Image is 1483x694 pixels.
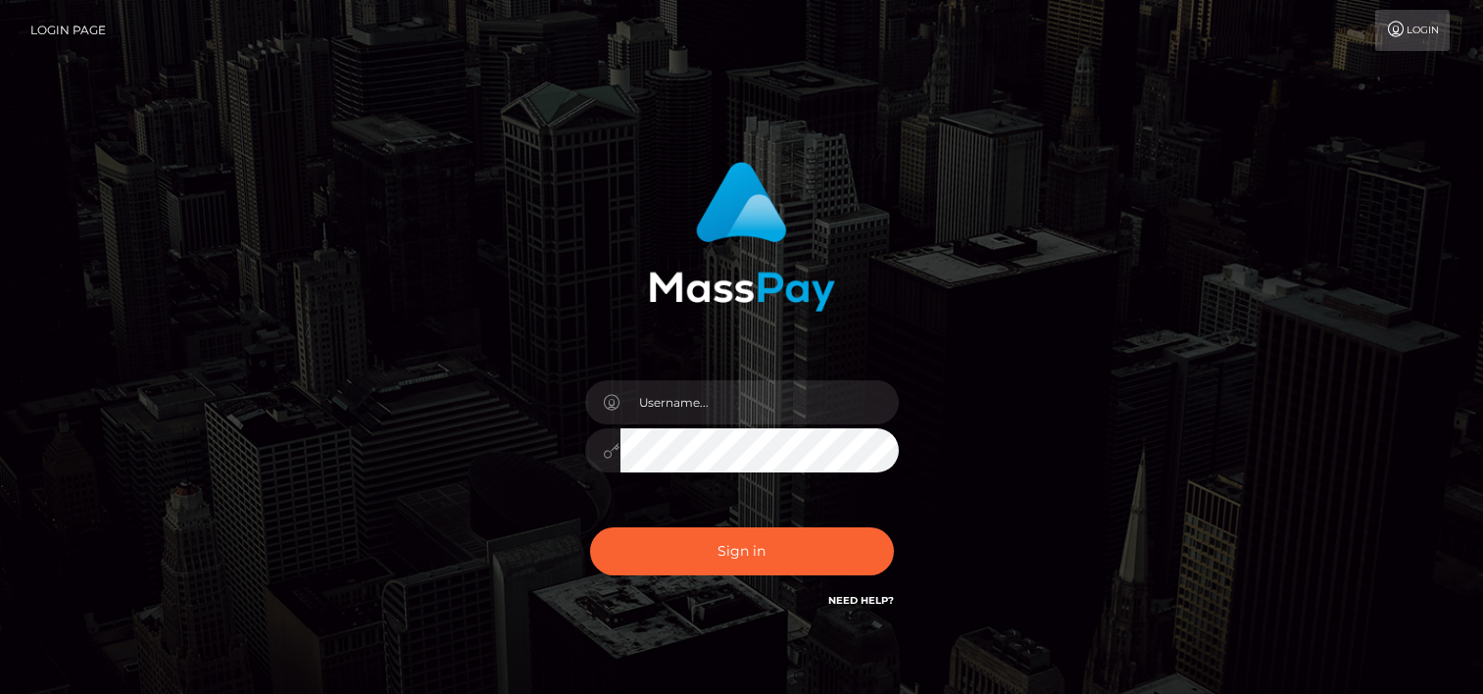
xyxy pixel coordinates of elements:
[620,380,899,424] input: Username...
[590,527,894,575] button: Sign in
[1375,10,1450,51] a: Login
[649,162,835,312] img: MassPay Login
[828,594,894,607] a: Need Help?
[30,10,106,51] a: Login Page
